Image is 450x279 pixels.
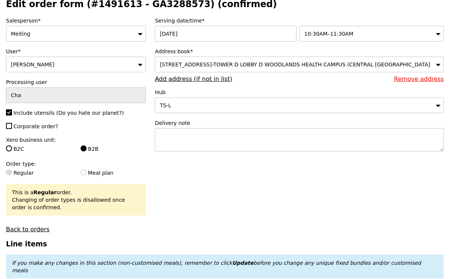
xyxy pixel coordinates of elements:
[304,31,354,37] span: 10:30AM–11:30AM
[6,169,12,175] input: Regular
[13,123,58,129] span: Corporate order?
[81,169,87,175] input: Meal plan
[155,17,444,24] label: Serving date/time*
[6,160,146,168] label: Order type:
[81,145,87,151] input: B2B
[12,189,140,211] div: This is a order. Changing of order types is disallowed once order is confirmed.
[155,26,296,42] input: Serving date
[160,61,430,67] span: [STREET_ADDRESS]-TOWER D LOBBY D WOODLANDS HEALTH CAMPUS (CENTRAL [GEOGRAPHIC_DATA]
[6,136,146,144] label: Xero business unit:
[232,260,253,266] b: Update
[6,109,12,115] input: Include utensils (Do you hate our planet?)
[6,48,146,55] label: User*
[394,75,444,82] a: Remove address
[13,110,124,116] span: Include utensils (Do you hate our planet?)
[6,145,12,151] input: B2C
[6,17,146,24] label: Salesperson*
[155,48,444,55] label: Address book*
[81,169,146,177] label: Meal plan
[6,123,12,129] input: Corporate order?
[160,102,171,108] span: TS-L
[11,61,54,67] span: [PERSON_NAME]
[155,88,444,96] label: Hub
[155,119,444,127] label: Delivery note
[11,31,30,37] span: Meiting
[33,189,56,195] b: Regular
[12,260,421,273] em: If you make any changes in this section (non-customised meals), remember to click before you chan...
[6,226,49,233] a: Back to orders
[6,145,72,153] label: B2C
[6,240,444,248] h3: Line items
[6,169,72,177] label: Regular
[155,75,232,82] a: Add address (if not in list)
[6,78,146,86] label: Processing user
[81,145,146,153] label: B2B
